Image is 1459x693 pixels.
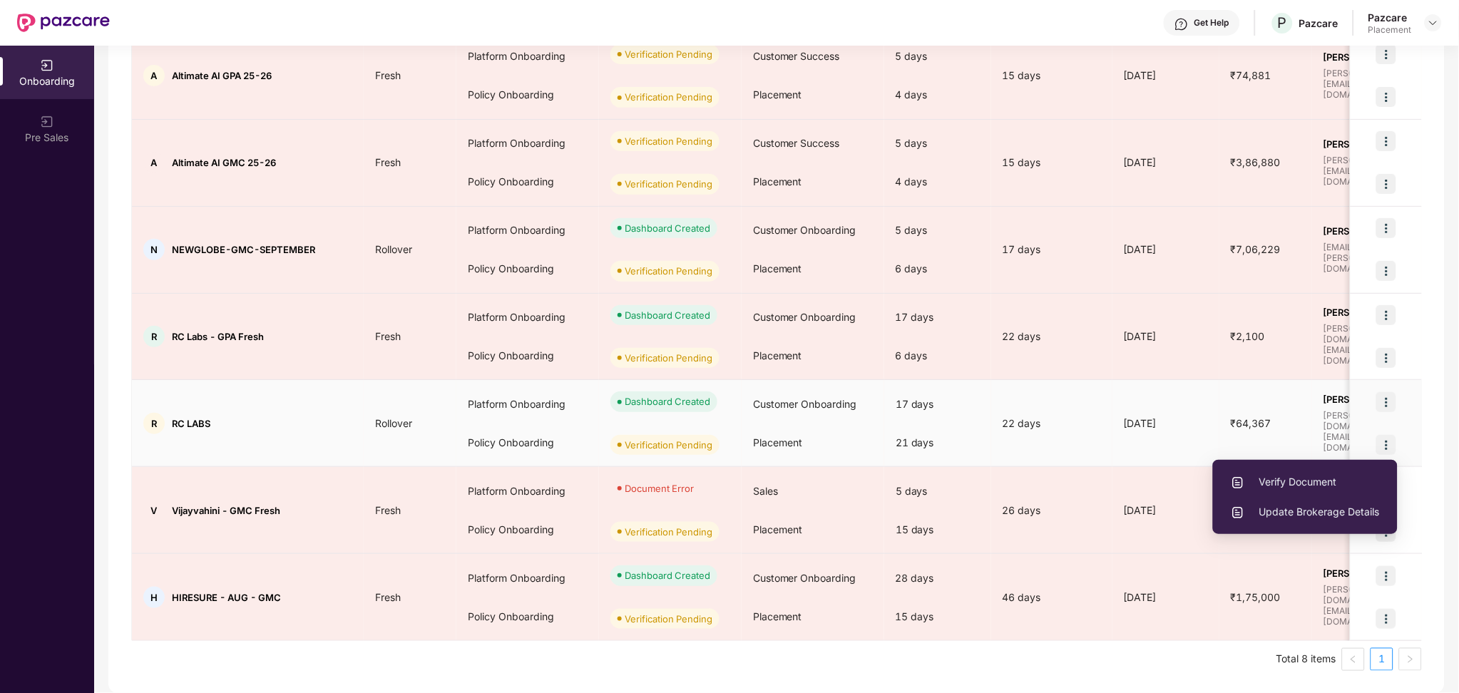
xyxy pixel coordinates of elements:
[1231,504,1380,520] span: Update Brokerage Details
[753,137,840,149] span: Customer Success
[753,610,802,622] span: Placement
[1376,348,1396,368] img: icon
[1219,330,1276,342] span: ₹2,100
[884,423,991,462] div: 21 days
[1112,590,1219,605] div: [DATE]
[1219,417,1283,429] span: ₹64,367
[172,244,315,255] span: NEWGLOBE-GMC-SEPTEMBER
[456,211,599,250] div: Platform Onboarding
[1324,568,1443,579] span: [PERSON_NAME] P K
[1324,51,1443,63] span: [PERSON_NAME] S
[172,70,272,81] span: Altimate AI GPA 25-26
[625,438,712,452] div: Verification Pending
[364,156,412,168] span: Fresh
[172,418,210,429] span: RC LABS
[172,505,280,516] span: Vijayvahini - GMC Fresh
[1324,410,1443,453] span: [PERSON_NAME][DOMAIN_NAME][EMAIL_ADDRESS][DOMAIN_NAME]
[753,262,802,274] span: Placement
[1399,648,1422,671] button: right
[884,76,991,114] div: 4 days
[143,326,165,347] div: R
[456,163,599,201] div: Policy Onboarding
[456,597,599,636] div: Policy Onboarding
[884,124,991,163] div: 5 days
[625,568,710,582] div: Dashboard Created
[753,572,856,584] span: Customer Onboarding
[753,523,802,535] span: Placement
[1231,474,1380,490] span: Verify Document
[884,211,991,250] div: 5 days
[625,351,712,365] div: Verification Pending
[1349,655,1358,664] span: left
[1112,503,1219,518] div: [DATE]
[1376,174,1396,194] img: icon
[884,559,991,597] div: 28 days
[1371,649,1393,670] a: 1
[1376,566,1396,586] img: icon
[143,152,165,173] div: A
[753,436,802,448] span: Placement
[625,612,712,626] div: Verification Pending
[364,243,424,255] span: Rollover
[991,416,1112,431] div: 22 days
[625,394,710,409] div: Dashboard Created
[172,157,276,168] span: Altimate AI GMC 25-26
[1376,392,1396,412] img: icon
[364,504,412,516] span: Fresh
[625,90,712,104] div: Verification Pending
[991,242,1112,257] div: 17 days
[143,413,165,434] div: R
[753,88,802,101] span: Placement
[143,587,165,608] div: H
[884,250,991,288] div: 6 days
[991,68,1112,83] div: 15 days
[1112,416,1219,431] div: [DATE]
[1368,11,1412,24] div: Pazcare
[143,500,165,521] div: V
[753,311,856,323] span: Customer Onboarding
[364,591,412,603] span: Fresh
[625,264,712,278] div: Verification Pending
[1376,44,1396,64] img: icon
[456,124,599,163] div: Platform Onboarding
[172,592,281,603] span: HIRESURE - AUG - GMC
[40,58,54,73] img: svg+xml;base64,PHN2ZyB3aWR0aD0iMjAiIGhlaWdodD0iMjAiIHZpZXdCb3g9IjAgMCAyMCAyMCIgZmlsbD0ibm9uZSIgeG...
[143,239,165,260] div: N
[625,308,710,322] div: Dashboard Created
[1376,305,1396,325] img: icon
[1428,17,1439,29] img: svg+xml;base64,PHN2ZyBpZD0iRHJvcGRvd24tMzJ4MzIiIHhtbG5zPSJodHRwOi8vd3d3LnczLm9yZy8yMDAwL3N2ZyIgd2...
[1324,242,1443,274] span: [EMAIL_ADDRESS][PERSON_NAME][DOMAIN_NAME]
[753,175,802,188] span: Placement
[456,423,599,462] div: Policy Onboarding
[884,472,991,510] div: 5 days
[884,385,991,423] div: 17 days
[172,331,264,342] span: RC Labs - GPA Fresh
[991,155,1112,170] div: 15 days
[456,559,599,597] div: Platform Onboarding
[1278,14,1287,31] span: P
[1219,591,1292,603] span: ₹1,75,000
[40,115,54,129] img: svg+xml;base64,PHN2ZyB3aWR0aD0iMjAiIGhlaWdodD0iMjAiIHZpZXdCb3g9IjAgMCAyMCAyMCIgZmlsbD0ibm9uZSIgeG...
[1324,225,1443,237] span: [PERSON_NAME]
[1112,155,1219,170] div: [DATE]
[884,298,991,337] div: 17 days
[1299,16,1338,30] div: Pazcare
[1231,476,1245,490] img: svg+xml;base64,PHN2ZyBpZD0iVXBsb2FkX0xvZ3MiIGRhdGEtbmFtZT0iVXBsb2FkIExvZ3MiIHhtbG5zPSJodHRwOi8vd3...
[1376,218,1396,238] img: icon
[456,385,599,423] div: Platform Onboarding
[1324,138,1443,150] span: [PERSON_NAME] S
[364,330,412,342] span: Fresh
[1112,329,1219,344] div: [DATE]
[143,65,165,86] div: A
[884,510,991,549] div: 15 days
[1406,655,1415,664] span: right
[1376,131,1396,151] img: icon
[753,398,856,410] span: Customer Onboarding
[625,221,710,235] div: Dashboard Created
[1174,17,1189,31] img: svg+xml;base64,PHN2ZyBpZD0iSGVscC0zMngzMiIgeG1sbnM9Imh0dHA6Ly93d3cudzMub3JnLzIwMDAvc3ZnIiB3aWR0aD...
[456,76,599,114] div: Policy Onboarding
[1194,17,1229,29] div: Get Help
[1219,156,1292,168] span: ₹3,86,880
[1276,648,1336,671] li: Total 8 items
[1324,323,1443,366] span: [PERSON_NAME][DOMAIN_NAME][EMAIL_ADDRESS][DOMAIN_NAME]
